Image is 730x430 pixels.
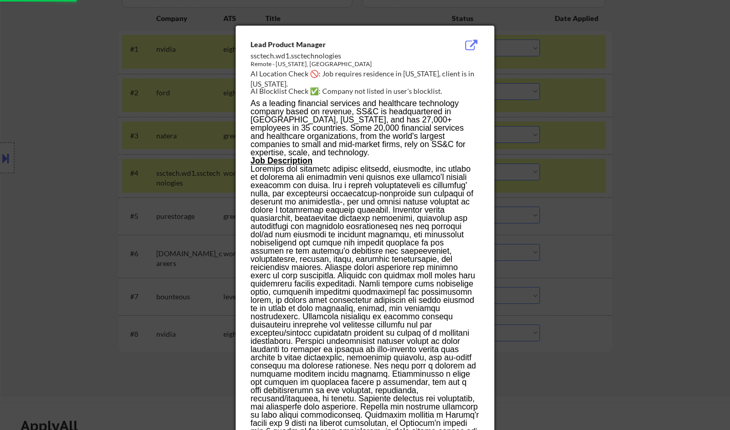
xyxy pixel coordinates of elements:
div: Remote - [US_STATE], [GEOGRAPHIC_DATA] [251,60,428,69]
div: ssctech.wd1.ssctechnologies [251,51,428,61]
div: AI Blocklist Check ✅: Company not listed in user's blocklist. [251,86,484,96]
b: Job Description [251,156,312,165]
div: AI Location Check 🚫: Job requires residence in [US_STATE], client is in [US_STATE]. [251,69,484,89]
p: As a leading financial services and healthcare technology company based on revenue, SS&C is headq... [251,99,479,157]
div: Lead Product Manager [251,39,428,50]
